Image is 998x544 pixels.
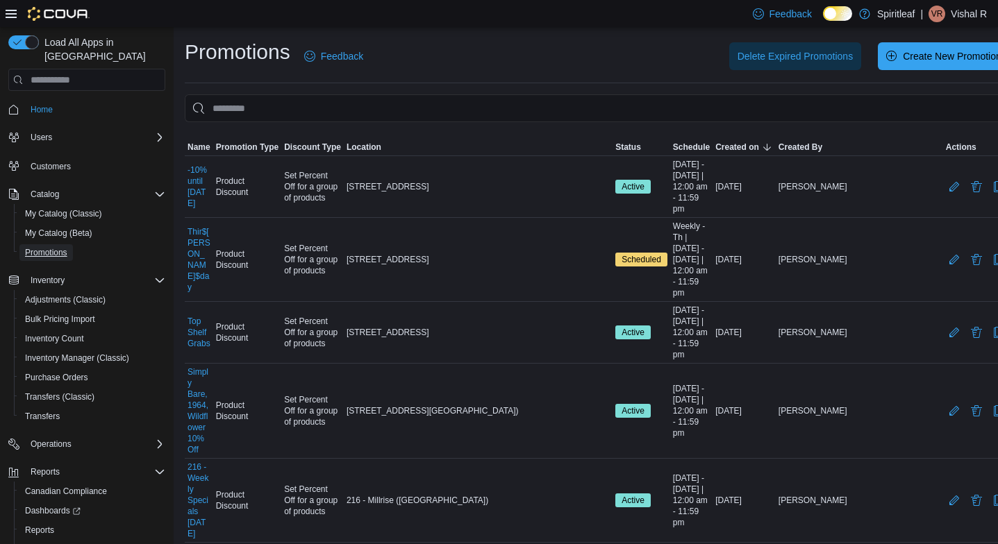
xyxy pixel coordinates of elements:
span: Home [25,101,165,118]
button: Inventory Count [14,329,171,348]
span: Catalog [25,186,165,203]
span: Dashboards [25,505,81,516]
span: [PERSON_NAME] [779,405,847,416]
a: Transfers [19,408,65,425]
span: Active [622,494,644,507]
span: Product Discount [216,400,278,422]
button: Schedule [670,139,713,155]
button: Reports [3,462,171,482]
span: Canadian Compliance [19,483,165,500]
h1: Promotions [185,38,290,66]
span: Transfers [19,408,165,425]
span: Reports [25,525,54,536]
span: Product Discount [216,176,278,198]
button: Purchase Orders [14,368,171,387]
a: Adjustments (Classic) [19,291,111,308]
span: Feedback [321,49,363,63]
button: Transfers (Classic) [14,387,171,407]
button: Edit Promotion [946,402,963,419]
a: Promotions [19,244,73,261]
a: Dashboards [19,502,86,519]
span: Status [615,142,641,153]
button: Edit Promotion [946,324,963,341]
span: Active [622,180,644,193]
button: Bulk Pricing Import [14,309,171,329]
button: Inventory [25,272,70,289]
span: Operations [31,439,72,450]
div: Set Percent Off for a group of products [281,391,344,430]
a: Customers [25,158,76,175]
span: Adjustments (Classic) [19,291,165,308]
button: Reports [14,520,171,540]
span: [DATE] - [DATE] | 12:00 am - 11:59 pm [673,383,710,439]
span: Load All Apps in [GEOGRAPHIC_DATA] [39,35,165,63]
button: Users [25,129,58,146]
button: Operations [25,436,77,452]
a: Bulk Pricing Import [19,311,101,328]
span: [DATE] - [DATE] | 12:00 am - 11:59 pm [673,159,710,214]
span: Location [347,142,381,153]
span: Active [615,493,651,507]
input: Dark Mode [823,6,852,21]
span: VR [931,6,943,22]
a: -10% until [DATE] [188,164,210,209]
button: My Catalog (Classic) [14,204,171,223]
span: Customers [31,161,71,172]
span: Promotions [25,247,67,258]
span: [PERSON_NAME] [779,327,847,338]
span: Actions [946,142,976,153]
button: Home [3,99,171,119]
span: Schedule [673,142,710,153]
span: Home [31,104,53,115]
button: Operations [3,434,171,454]
a: Canadian Compliance [19,483,113,500]
span: Active [615,404,651,418]
a: 216 - Weekly Specials [DATE] [188,461,210,539]
div: [DATE] [713,402,776,419]
button: Edit Promotion [946,178,963,195]
span: [STREET_ADDRESS] [347,254,429,265]
span: Adjustments (Classic) [25,294,106,305]
span: Customers [25,157,165,174]
span: Created on [715,142,759,153]
span: Reports [31,466,60,477]
div: [DATE] [713,324,776,341]
span: Transfers (Classic) [25,391,94,402]
span: [PERSON_NAME] [779,495,847,506]
span: [STREET_ADDRESS] [347,327,429,338]
button: Edit Promotion [946,251,963,268]
div: Set Percent Off for a group of products [281,481,344,520]
button: Delete Promotion [968,402,985,419]
a: Inventory Manager (Classic) [19,350,135,366]
button: Promotions [14,243,171,262]
button: Inventory [3,271,171,290]
a: Top Shelf Grabs [188,316,210,349]
span: Canadian Compliance [25,486,107,497]
button: Delete Promotion [968,178,985,195]
span: Dashboards [19,502,165,519]
span: [STREET_ADDRESS] [347,181,429,192]
a: Reports [19,522,60,538]
span: Purchase Orders [19,369,165,386]
span: Dark Mode [823,21,824,22]
button: Adjustments (Classic) [14,290,171,309]
span: Active [615,325,651,339]
button: Canadian Compliance [14,482,171,501]
span: Delete Expired Promotions [738,49,854,63]
span: Inventory Manager (Classic) [25,352,129,364]
a: Dashboards [14,501,171,520]
span: Inventory Manager (Classic) [19,350,165,366]
a: Transfers (Classic) [19,389,100,405]
button: Catalog [3,185,171,204]
span: Name [188,142,210,153]
span: Product Discount [216,321,278,343]
span: [DATE] - [DATE] | 12:00 am - 11:59 pm [673,305,710,360]
a: Feedback [299,42,369,70]
span: 216 - Millrise ([GEOGRAPHIC_DATA]) [347,495,488,506]
span: Active [622,326,644,339]
button: Discount Type [281,139,344,155]
p: | [920,6,923,22]
div: [DATE] [713,251,776,268]
div: Set Percent Off for a group of products [281,167,344,206]
button: My Catalog (Beta) [14,223,171,243]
